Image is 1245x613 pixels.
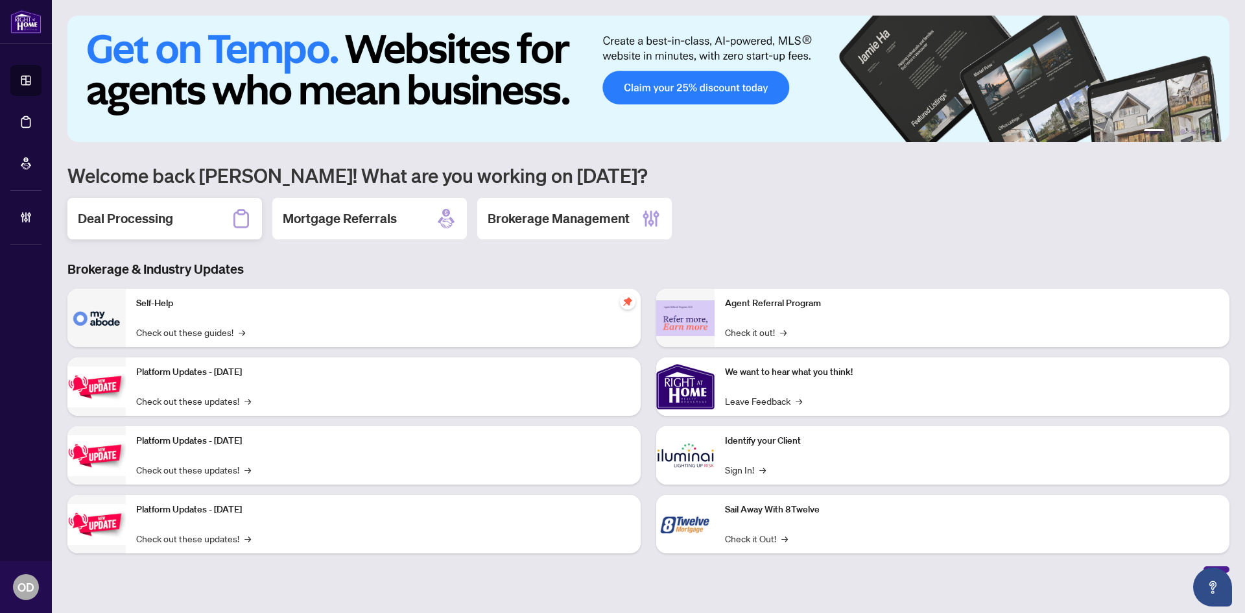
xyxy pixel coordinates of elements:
[796,394,802,408] span: →
[725,365,1219,379] p: We want to hear what you think!
[620,294,635,309] span: pushpin
[656,300,715,336] img: Agent Referral Program
[67,504,126,545] img: Platform Updates - June 23, 2025
[67,163,1229,187] h1: Welcome back [PERSON_NAME]! What are you working on [DATE]?
[725,325,787,339] a: Check it out!→
[1211,129,1216,134] button: 6
[67,289,126,347] img: Self-Help
[725,531,788,546] a: Check it Out!→
[18,578,34,596] span: OD
[78,210,173,228] h2: Deal Processing
[67,367,126,407] img: Platform Updates - July 21, 2025
[781,531,788,546] span: →
[136,503,630,517] p: Platform Updates - [DATE]
[136,365,630,379] p: Platform Updates - [DATE]
[725,503,1219,517] p: Sail Away With 8Twelve
[725,296,1219,311] p: Agent Referral Program
[1191,129,1196,134] button: 4
[67,16,1229,142] img: Slide 0
[1144,129,1165,134] button: 1
[283,210,397,228] h2: Mortgage Referrals
[488,210,630,228] h2: Brokerage Management
[1201,129,1206,134] button: 5
[656,495,715,553] img: Sail Away With 8Twelve
[244,463,251,477] span: →
[136,394,251,408] a: Check out these updates!→
[10,10,41,34] img: logo
[136,463,251,477] a: Check out these updates!→
[759,463,766,477] span: →
[725,434,1219,448] p: Identify your Client
[136,531,251,546] a: Check out these updates!→
[656,426,715,485] img: Identify your Client
[239,325,245,339] span: →
[67,260,1229,278] h3: Brokerage & Industry Updates
[1170,129,1175,134] button: 2
[136,296,630,311] p: Self-Help
[136,325,245,339] a: Check out these guides!→
[780,325,787,339] span: →
[136,434,630,448] p: Platform Updates - [DATE]
[1193,568,1232,607] button: Open asap
[244,394,251,408] span: →
[244,531,251,546] span: →
[725,463,766,477] a: Sign In!→
[1180,129,1185,134] button: 3
[725,394,802,408] a: Leave Feedback→
[67,435,126,476] img: Platform Updates - July 8, 2025
[656,357,715,416] img: We want to hear what you think!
